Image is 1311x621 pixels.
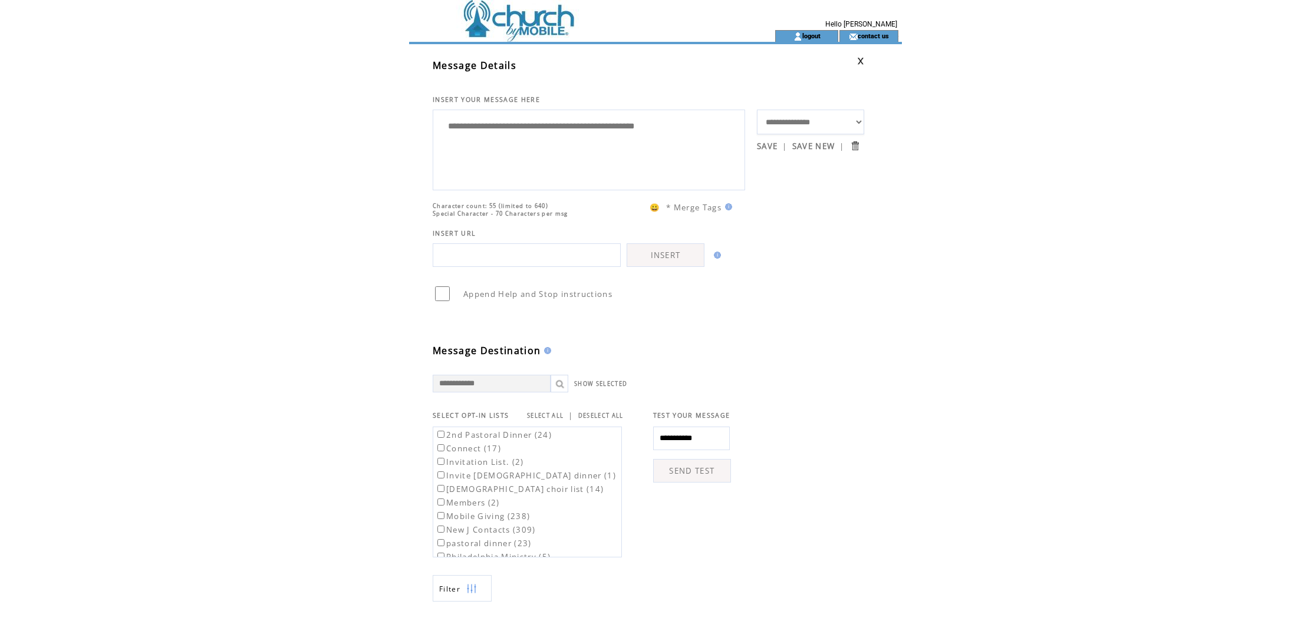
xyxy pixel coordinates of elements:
[858,32,889,39] a: contact us
[437,553,444,560] input: Philadelphia Ministry (5)
[437,539,444,546] input: pastoral dinner (23)
[437,498,444,506] input: Members (2)
[437,471,444,478] input: Invite [DEMOGRAPHIC_DATA] dinner (1)
[433,95,540,104] span: INSERT YOUR MESSAGE HERE
[757,141,778,151] a: SAVE
[627,243,704,267] a: INSERT
[722,203,732,210] img: help.gif
[435,484,604,494] label: [DEMOGRAPHIC_DATA] choir list (14)
[435,551,551,562] label: Philadelphia Ministry (5)
[435,538,532,549] label: pastoral dinner (23)
[653,459,731,483] a: SEND TEST
[437,526,444,533] input: New J Contacts (309)
[435,497,500,508] label: Members (2)
[666,202,722,213] span: * Merge Tags
[437,431,444,438] input: 2nd Pastoral Dinner (24)
[433,59,516,72] span: Message Details
[433,344,541,357] span: Message Destination
[466,576,477,602] img: filters.png
[792,141,835,151] a: SAVE NEW
[433,229,476,237] span: INSERT URL
[849,32,858,41] img: contact_us_icon.gif
[463,289,612,299] span: Append Help and Stop instructions
[541,347,551,354] img: help.gif
[825,20,897,28] span: Hello [PERSON_NAME]
[435,470,616,481] label: Invite [DEMOGRAPHIC_DATA] dinner (1)
[435,524,536,535] label: New J Contacts (309)
[433,202,548,210] span: Character count: 55 (limited to 640)
[653,411,730,419] span: TEST YOUR MESSAGE
[793,32,802,41] img: account_icon.gif
[433,210,568,217] span: Special Character - 70 Characters per msg
[578,412,624,419] a: DESELECT ALL
[437,485,444,492] input: [DEMOGRAPHIC_DATA] choir list (14)
[849,140,861,151] input: Submit
[650,202,660,213] span: 😀
[710,252,721,259] img: help.gif
[435,430,552,440] label: 2nd Pastoral Dinner (24)
[435,511,530,521] label: Mobile Giving (238)
[574,380,627,388] a: SHOW SELECTED
[435,443,501,454] label: Connect (17)
[437,458,444,465] input: Invitation List. (2)
[435,457,524,467] label: Invitation List. (2)
[433,575,492,602] a: Filter
[527,412,564,419] a: SELECT ALL
[568,410,573,421] span: |
[437,512,444,519] input: Mobile Giving (238)
[802,32,821,39] a: logout
[433,411,509,419] span: SELECT OPT-IN LISTS
[439,584,460,594] span: Show filters
[839,141,844,151] span: |
[782,141,787,151] span: |
[437,444,444,451] input: Connect (17)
